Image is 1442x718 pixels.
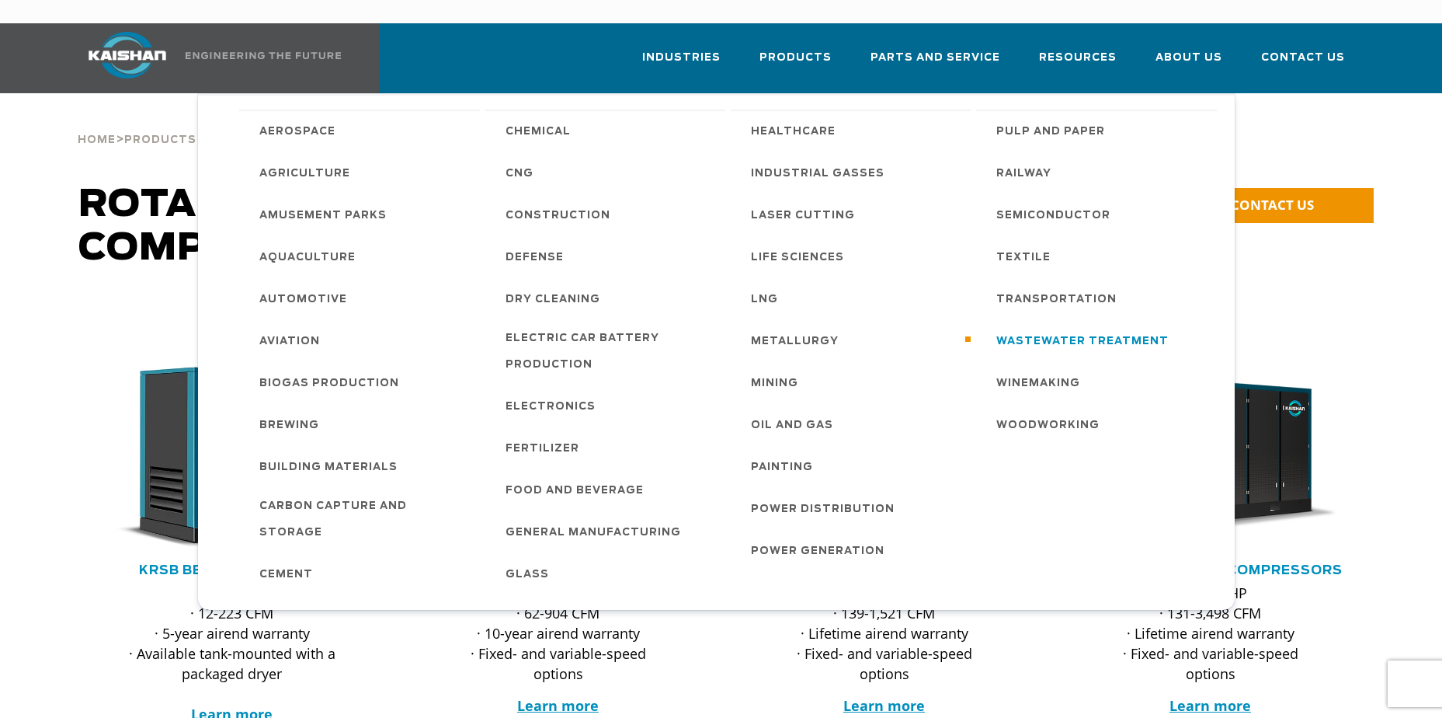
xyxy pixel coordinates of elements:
[1039,37,1117,90] a: Resources
[735,152,971,193] a: Industrial Gasses
[735,110,971,152] a: Healthcare
[451,583,665,684] p: · 15-200 HP · 62-904 CFM · 10-year airend warranty · Fixed- and variable-speed options
[259,413,319,439] span: Brewing
[259,455,398,481] span: Building Materials
[490,193,726,235] a: Construction
[642,37,721,90] a: Industries
[870,49,1000,67] span: Parts and Service
[78,186,505,267] span: Rotary Screw Air Compressors
[244,277,480,319] a: Automotive
[735,445,971,487] a: Painting
[259,287,347,313] span: Automotive
[1155,37,1222,90] a: About Us
[69,23,344,93] a: Kaishan USA
[996,413,1100,439] span: Woodworking
[506,203,610,229] span: Construction
[506,245,564,271] span: Defense
[981,319,1217,361] a: Wastewater Treatment
[996,371,1080,397] span: Winemaking
[259,371,399,397] span: Biogas Production
[78,93,432,152] div: > >
[244,152,480,193] a: Agriculture
[981,193,1217,235] a: Semiconductor
[751,161,884,187] span: Industrial Gasses
[259,161,350,187] span: Agriculture
[244,235,480,277] a: Aquaculture
[517,696,599,715] strong: Learn more
[244,110,480,152] a: Aerospace
[244,319,480,361] a: Aviation
[996,245,1051,271] span: Textile
[735,361,971,403] a: Mining
[981,277,1217,319] a: Transportation
[751,538,884,565] span: Power Generation
[981,361,1217,403] a: Winemaking
[506,161,533,187] span: CNG
[759,37,832,90] a: Products
[244,487,480,552] a: Carbon Capture and Storage
[490,469,726,511] a: Food and Beverage
[1261,37,1345,90] a: Contact Us
[751,245,844,271] span: Life Sciences
[490,552,726,594] a: Glass
[1231,196,1314,214] span: CONTACT US
[751,497,895,523] span: Power Distribution
[996,203,1110,229] span: Semiconductor
[506,287,600,313] span: Dry Cleaning
[259,493,464,546] span: Carbon Capture and Storage
[490,511,726,552] a: General Manufacturing
[996,329,1169,355] span: Wastewater Treatment
[490,110,726,152] a: Chemical
[735,235,971,277] a: Life Sciences
[735,319,971,361] a: Metallurgy
[759,49,832,67] span: Products
[751,455,813,481] span: Painting
[506,326,711,378] span: Electric Car Battery Production
[490,385,726,427] a: Electronics
[735,277,971,319] a: LNG
[139,564,325,577] a: KRSB Belt Drive Series
[124,135,196,145] span: Products
[981,403,1217,445] a: Woodworking
[751,413,833,439] span: Oil and Gas
[490,427,726,469] a: Fertilizer
[244,361,480,403] a: Biogas Production
[69,32,186,78] img: kaishan logo
[996,287,1117,313] span: Transportation
[186,52,341,59] img: Engineering the future
[1261,49,1345,67] span: Contact Us
[244,193,480,235] a: Amusement Parks
[506,394,596,420] span: Electronics
[244,403,480,445] a: Brewing
[735,193,971,235] a: Laser Cutting
[78,135,116,145] span: Home
[996,119,1105,145] span: Pulp and Paper
[259,203,387,229] span: Amusement Parks
[506,562,549,588] span: Glass
[870,37,1000,90] a: Parts and Service
[735,403,971,445] a: Oil and Gas
[259,329,320,355] span: Aviation
[981,235,1217,277] a: Textile
[981,152,1217,193] a: Railway
[642,49,721,67] span: Industries
[506,520,681,546] span: General Manufacturing
[506,436,579,462] span: Fertilizer
[735,529,971,571] a: Power Generation
[1155,49,1222,67] span: About Us
[490,277,726,319] a: Dry Cleaning
[1169,696,1251,715] a: Learn more
[490,235,726,277] a: Defense
[244,552,480,594] a: Cement
[506,478,644,504] span: Food and Beverage
[490,319,726,385] a: Electric Car Battery Production
[259,245,356,271] span: Aquaculture
[1103,583,1318,684] p: · 30-600 HP · 131-3,498 CFM · Lifetime airend warranty · Fixed- and variable-speed options
[981,110,1217,152] a: Pulp and Paper
[124,132,196,146] a: Products
[506,119,571,145] span: Chemical
[1181,188,1374,223] a: CONTACT US
[777,583,992,684] p: · 40-300 HP · 139-1,521 CFM · Lifetime airend warranty · Fixed- and variable-speed options
[1039,49,1117,67] span: Resources
[751,287,778,313] span: LNG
